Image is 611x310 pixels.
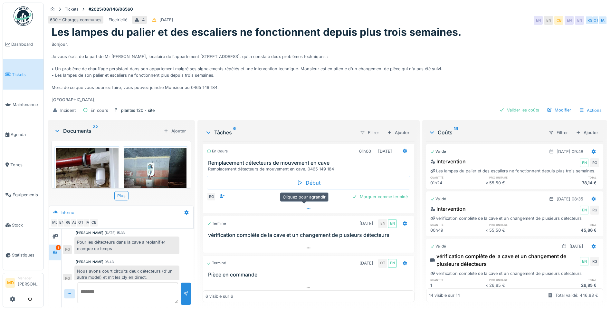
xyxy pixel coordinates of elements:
div: 08:43 [105,259,114,264]
div: MD [51,218,60,227]
div: [DATE] [159,17,173,23]
div: vérification complète de la cave et un changement de plusieurs détecteurs [430,215,582,221]
li: MD [5,278,15,288]
div: Plus [114,191,129,200]
div: Valider les coûts [497,106,542,114]
div: Cliquez pour agrandir [280,192,329,202]
div: RG [590,257,599,266]
h6: prix unitaire [489,223,544,227]
div: Intervention [430,158,466,165]
h6: quantité [430,278,485,282]
div: Ajouter [385,128,412,137]
span: Tickets [12,72,41,78]
div: Intervention [430,205,466,213]
div: CB [89,218,98,227]
div: OT [76,218,85,227]
strong: #2025/08/146/06560 [86,6,136,12]
img: Badge_color-CXgf-gQk.svg [14,6,33,26]
div: Manager [18,276,41,281]
div: EN [378,219,387,228]
div: 55,50 € [489,227,544,233]
div: Bonjour, Je vous écris de la part de Mr [PERSON_NAME], locataire de l'appartement [STREET_ADDRESS... [52,39,603,103]
div: Ajouter [573,128,601,137]
div: 78,14 € [544,180,599,186]
div: EN [575,16,584,25]
div: [DATE] 08:35 [557,196,583,202]
div: IA [83,218,92,227]
div: EN [534,16,543,25]
h6: prix unitaire [489,175,544,179]
h6: total [544,223,599,227]
div: 26,85 € [544,282,599,288]
div: [DATE] [359,220,373,227]
span: Agenda [11,131,41,138]
img: s8w2xpulk7z7e1dqhplad21ztgvd [124,148,187,231]
div: Marquer comme terminé [349,192,410,201]
div: 00h49 [430,227,485,233]
div: Terminé [207,260,226,266]
h6: total [544,278,599,282]
div: EN [580,158,589,167]
div: Les lampes du palier et des escaliers ne fonctionnent depuis plus trois semaines. [430,168,596,174]
div: EN [544,16,553,25]
div: AB [70,218,79,227]
div: vérification complète de la cave et un changement de plusieurs détecteurs [430,252,578,268]
div: Validé [430,149,446,154]
div: CB [554,16,563,25]
span: Statistiques [12,252,41,258]
h6: total [544,175,599,179]
div: 55,50 € [489,180,544,186]
div: EN [388,219,397,228]
div: EN [580,206,589,215]
sup: 22 [93,127,98,135]
a: Zones [3,150,43,180]
h1: Les lampes du palier et des escaliers ne fonctionnent depuis plus trois semaines. [52,26,462,38]
span: Stock [12,222,41,228]
div: EN [388,259,397,268]
div: Ajouter [161,127,188,135]
div: Incident [60,107,76,113]
span: Équipements [13,192,41,198]
div: RG [590,206,599,215]
div: OT [592,16,601,25]
a: Maintenance [3,90,43,120]
div: Nous avons court circuits deux détecteurs (d'un autre model) et mit les cly en direct. [74,266,179,283]
h6: prix unitaire [489,278,544,282]
span: Zones [10,162,41,168]
span: Maintenance [13,102,41,108]
div: Documents [54,127,161,135]
div: Electricité [109,17,127,23]
li: [PERSON_NAME] [18,276,41,290]
div: OT [378,259,387,268]
div: × [485,180,490,186]
div: [PERSON_NAME] [76,259,103,264]
div: Modifier [544,106,574,114]
div: Pour les détecteurs dans la cave a replanifier manque de temps [74,237,179,254]
div: plantes 120 - site [121,107,155,113]
div: × [485,227,490,233]
div: Validé [430,244,446,249]
div: Terminé [207,221,226,226]
h6: quantité [430,223,485,227]
div: vérification complète de la cave et un changement de plusieurs détecteurs [430,270,582,276]
div: 01h00 [359,148,371,154]
div: 1 [430,282,485,288]
div: 45,86 € [544,227,599,233]
div: RG [207,192,216,201]
a: Tickets [3,59,43,89]
sup: 14 [454,129,458,136]
div: Filtrer [357,128,382,137]
span: Dashboard [11,41,41,47]
div: 1 [56,245,61,250]
a: Équipements [3,180,43,210]
div: Tâches [205,129,355,136]
h6: quantité [430,175,485,179]
h3: vérification complète de la cave et un changement de plusieurs détecteurs [208,232,412,238]
div: 6 visible sur 6 [205,293,233,299]
a: Agenda [3,120,43,150]
a: MD Manager[PERSON_NAME] [5,276,41,291]
div: RG [585,16,594,25]
div: RG [63,245,72,254]
div: Interne [61,209,74,216]
div: En cours [91,107,108,113]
